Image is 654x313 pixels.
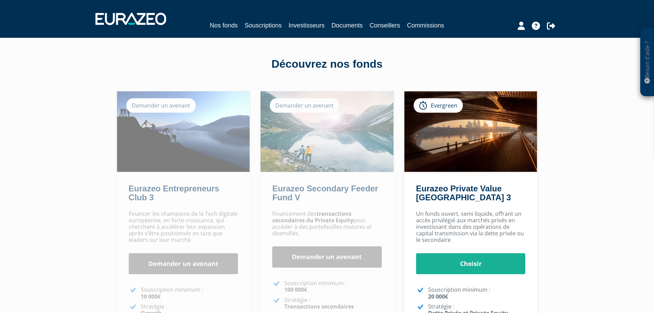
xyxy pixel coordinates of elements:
strong: 20 000€ [428,293,448,300]
strong: 10 000€ [141,293,161,300]
p: Stratégie : [284,297,382,310]
div: Evergreen [414,98,463,113]
img: Eurazeo Secondary Feeder Fund V [261,91,393,172]
a: Eurazeo Private Value [GEOGRAPHIC_DATA] 3 [416,184,511,202]
strong: 100 000€ [284,286,307,293]
p: Financer les champions de la Tech digitale européenne, en forte croissance, qui cherchent à accél... [129,211,238,244]
img: Eurazeo Entrepreneurs Club 3 [117,91,250,172]
a: Demander un avenant [272,246,382,268]
p: Souscription minimum : [141,287,238,300]
a: Nos fonds [210,21,238,31]
p: Souscription minimum : [284,280,382,293]
p: Financement des pour accéder à des portefeuilles matures et diversifiés. [272,211,382,237]
strong: Transactions secondaires [284,303,354,310]
img: 1732889491-logotype_eurazeo_blanc_rvb.png [95,13,166,25]
a: Demander un avenant [129,253,238,275]
img: Eurazeo Private Value Europe 3 [404,91,537,172]
div: Demander un avenant [126,98,196,113]
a: Eurazeo Entrepreneurs Club 3 [129,184,219,202]
strong: transactions secondaires du Private Equity [272,210,353,224]
p: Besoin d'aide ? [643,31,651,93]
a: Souscriptions [244,21,282,30]
a: Choisir [416,253,526,275]
a: Eurazeo Secondary Feeder Fund V [272,184,378,202]
a: Documents [332,21,363,30]
div: Demander un avenant [270,98,339,113]
p: Souscription minimum : [428,287,526,300]
a: Conseillers [370,21,400,30]
a: Investisseurs [288,21,324,30]
div: Découvrez nos fonds [131,56,523,72]
a: Commissions [407,21,444,30]
p: Un fonds ouvert, semi liquide, offrant un accès privilégié aux marchés privés en investissant dan... [416,211,526,244]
